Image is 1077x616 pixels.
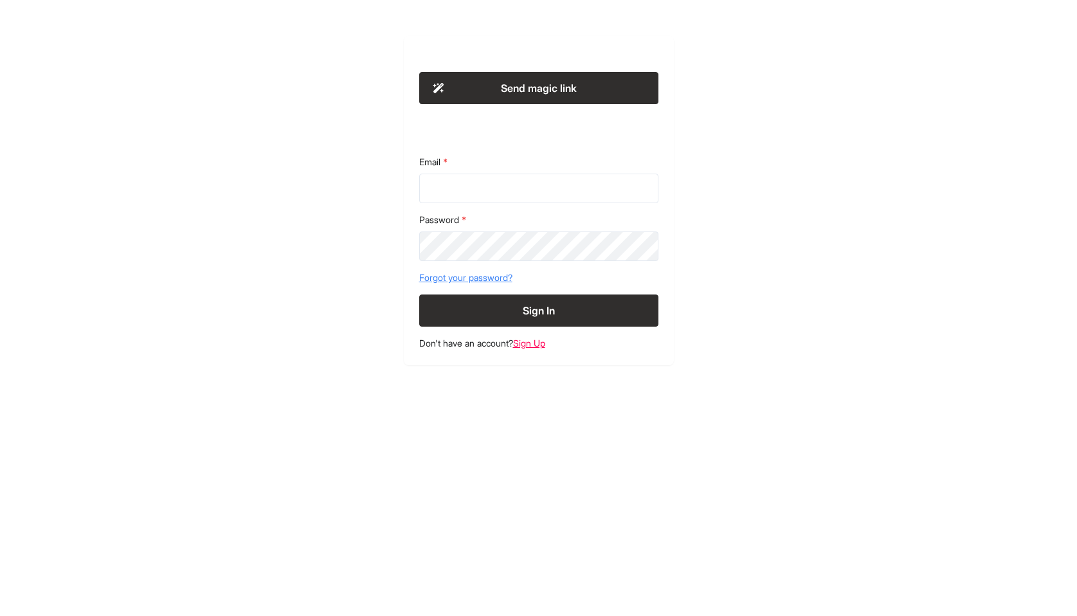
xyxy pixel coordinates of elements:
[419,294,658,327] button: Sign In
[513,338,545,349] a: Sign Up
[419,337,658,350] footer: Don't have an account?
[419,156,658,168] label: Email
[419,213,658,226] label: Password
[419,271,658,284] a: Forgot your password?
[419,72,658,104] button: Send magic link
